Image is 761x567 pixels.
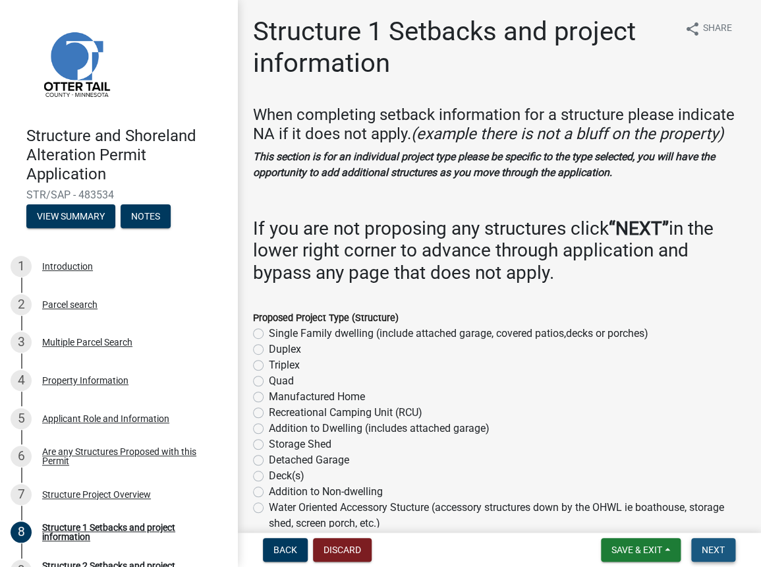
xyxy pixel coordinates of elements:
[42,262,93,271] div: Introduction
[253,16,674,79] h1: Structure 1 Setbacks and project information
[11,370,32,391] div: 4
[609,218,669,239] strong: “NEXT”
[42,490,151,499] div: Structure Project Overview
[269,468,304,484] label: Deck(s)
[674,16,743,42] button: shareShare
[313,538,372,562] button: Discard
[269,326,648,342] label: Single Family dwelling (include attached garage, covered patios,decks or porches)
[26,127,227,183] h4: Structure and Shoreland Alteration Permit Application
[26,204,115,228] button: View Summary
[26,14,125,113] img: Otter Tail County, Minnesota
[269,342,301,357] label: Duplex
[411,125,723,143] i: (example there is not a bluff on the property)
[11,522,32,543] div: 8
[42,523,216,541] div: Structure 1 Setbacks and project information
[11,332,32,353] div: 3
[269,357,300,373] label: Triplex
[269,373,294,389] label: Quad
[269,436,331,452] label: Storage Shed
[269,484,383,500] label: Addition to Non-dwelling
[253,218,745,284] h3: If you are not proposing any structures click in the lower right corner to advance through applic...
[269,500,745,531] label: Water Oriented Accessory Stucture (accessory structures down by the OHWL ie boathouse, storage sh...
[11,294,32,315] div: 2
[269,389,365,405] label: Manufactured Home
[601,538,681,562] button: Save & Exit
[273,545,297,555] span: Back
[121,212,171,223] wm-modal-confirm: Notes
[42,376,128,385] div: Property Information
[269,405,422,421] label: Recreational Camping Unit (RCU)
[685,21,700,37] i: share
[26,189,211,201] span: STR/SAP - 483534
[253,314,399,323] label: Proposed Project Type (Structure)
[691,538,735,562] button: Next
[11,484,32,505] div: 7
[702,545,725,555] span: Next
[11,446,32,467] div: 6
[42,414,169,423] div: Applicant Role and Information
[253,105,745,144] h4: When completing setback information for a structure please indicate NA if it does not apply.
[269,421,490,436] label: Addition to Dwelling (includes attached garage)
[42,338,132,347] div: Multiple Parcel Search
[121,204,171,228] button: Notes
[42,300,98,309] div: Parcel search
[263,538,308,562] button: Back
[26,212,115,223] wm-modal-confirm: Summary
[269,452,349,468] label: Detached Garage
[253,150,715,179] strong: This section is for an individual project type please be specific to the type selected, you will ...
[611,545,662,555] span: Save & Exit
[11,408,32,429] div: 5
[42,447,216,465] div: Are any Structures Proposed with this Permit
[11,256,32,277] div: 1
[703,21,732,37] span: Share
